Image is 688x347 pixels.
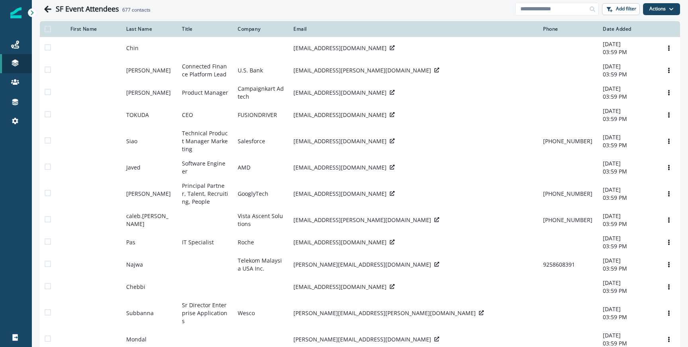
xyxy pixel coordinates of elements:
button: Options [663,236,675,248]
p: [DATE] [603,160,653,168]
p: 03:59 PM [603,168,653,175]
div: Date Added [603,26,653,32]
p: 03:59 PM [603,287,653,295]
td: 9258608391 [538,253,598,276]
button: Options [663,333,675,345]
p: 03:59 PM [603,141,653,149]
p: [DATE] [603,331,653,339]
span: 677 [122,6,131,13]
p: [DATE] [603,62,653,70]
p: Add filter [616,6,636,12]
td: FUSIONDRIVER [233,104,289,126]
p: [EMAIL_ADDRESS][PERSON_NAME][DOMAIN_NAME] [293,66,431,74]
td: [PHONE_NUMBER] [538,126,598,156]
p: 03:59 PM [603,70,653,78]
td: Connected Finance Platform Lead [177,59,233,82]
p: [EMAIL_ADDRESS][DOMAIN_NAME] [293,111,387,119]
p: [EMAIL_ADDRESS][PERSON_NAME][DOMAIN_NAME] [293,216,431,224]
button: Options [663,87,675,99]
td: Principal Partner, Talent, Recruiting, People [177,179,233,209]
p: [EMAIL_ADDRESS][DOMAIN_NAME] [293,190,387,198]
p: [DATE] [603,133,653,141]
button: Options [663,42,675,54]
td: Vista Ascent Solutions [233,209,289,231]
td: U.S. Bank [233,59,289,82]
td: Telekom Malaysia USA Inc. [233,253,289,276]
button: Options [663,109,675,121]
button: Add filter [602,3,640,15]
button: Options [663,188,675,200]
td: [PERSON_NAME] [121,82,177,104]
p: [DATE] [603,107,653,115]
div: Company [238,26,284,32]
button: Actions [643,3,680,15]
td: Technical Product Manager Marketing [177,126,233,156]
p: [DATE] [603,257,653,265]
td: [PERSON_NAME] [121,59,177,82]
img: Inflection [10,7,21,18]
p: [EMAIL_ADDRESS][DOMAIN_NAME] [293,283,387,291]
p: 03:59 PM [603,265,653,273]
p: [DATE] [603,305,653,313]
button: Options [663,307,675,319]
div: Phone [543,26,593,32]
div: First Name [70,26,117,32]
td: Siao [121,126,177,156]
button: Options [663,259,675,271]
td: Salesforce [233,126,289,156]
button: Go back [40,1,56,17]
td: Product Manager [177,82,233,104]
td: Najwa [121,253,177,276]
td: Pas [121,231,177,253]
td: Campaignkart Adtech [233,82,289,104]
p: [PERSON_NAME][EMAIL_ADDRESS][DOMAIN_NAME] [293,261,431,269]
h1: SF Event Attendees [56,5,119,14]
td: [PERSON_NAME] [121,179,177,209]
div: Title [182,26,228,32]
td: IT Specialist [177,231,233,253]
p: [EMAIL_ADDRESS][DOMAIN_NAME] [293,164,387,172]
td: TOKUDA [121,104,177,126]
td: GooglyTech [233,179,289,209]
div: Email [293,26,534,32]
p: [DATE] [603,186,653,194]
p: 03:59 PM [603,93,653,101]
td: [PHONE_NUMBER] [538,209,598,231]
p: [EMAIL_ADDRESS][DOMAIN_NAME] [293,89,387,97]
h2: contacts [122,7,150,13]
p: [EMAIL_ADDRESS][DOMAIN_NAME] [293,137,387,145]
p: [DATE] [603,40,653,48]
p: [DATE] [603,85,653,93]
p: 03:59 PM [603,115,653,123]
p: [DATE] [603,234,653,242]
p: [DATE] [603,279,653,287]
p: [PERSON_NAME][EMAIL_ADDRESS][DOMAIN_NAME] [293,335,431,343]
p: [PERSON_NAME][EMAIL_ADDRESS][PERSON_NAME][DOMAIN_NAME] [293,309,476,317]
button: Options [663,135,675,147]
td: Sr Director Enterprise Applications [177,298,233,328]
td: caleb.[PERSON_NAME] [121,209,177,231]
div: Last Name [126,26,172,32]
td: Roche [233,231,289,253]
td: Javed [121,156,177,179]
button: Options [663,214,675,226]
p: 03:59 PM [603,48,653,56]
td: Software Engineer [177,156,233,179]
p: [EMAIL_ADDRESS][DOMAIN_NAME] [293,44,387,52]
td: [PHONE_NUMBER] [538,179,598,209]
td: Subbanna [121,298,177,328]
td: Wesco [233,298,289,328]
p: 03:59 PM [603,220,653,228]
p: 03:59 PM [603,194,653,202]
td: CEO [177,104,233,126]
button: Options [663,162,675,173]
button: Options [663,281,675,293]
p: [EMAIL_ADDRESS][DOMAIN_NAME] [293,238,387,246]
td: AMD [233,156,289,179]
td: Chin [121,37,177,59]
p: [DATE] [603,212,653,220]
button: Options [663,64,675,76]
td: Chebbi [121,276,177,298]
p: 03:59 PM [603,242,653,250]
p: 03:59 PM [603,313,653,321]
